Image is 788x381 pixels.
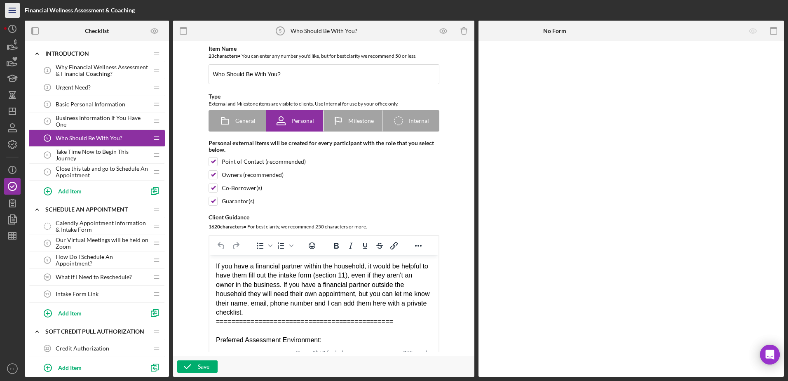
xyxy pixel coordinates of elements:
tspan: 5 [279,28,281,33]
tspan: 11 [45,292,49,296]
div: Add Item [58,183,82,199]
div: Who Should Be With You? [291,28,357,34]
div: Schedule An Appointment [45,206,148,213]
tspan: 5 [47,136,49,140]
button: Add Item [37,359,144,376]
div: For best clarity, we recommend 250 characters or more. [209,223,439,231]
button: Reveal or hide additional toolbar items [411,240,425,252]
span: General [235,118,256,124]
tspan: 6 [47,153,49,157]
div: Type [209,93,439,100]
button: Insert/edit link [387,240,401,252]
span: Take Time Now to Begin This Journey [56,148,148,162]
button: Strikethrough [373,240,387,252]
tspan: 2 [47,85,49,89]
button: 275 words [403,350,430,356]
span: Internal [409,118,429,124]
div: Guarantor(s) [222,198,254,205]
div: Client Guidance [209,214,439,221]
b: 1620 character s • [209,223,246,230]
button: Redo [229,240,243,252]
div: Owners (recommended) [222,172,284,178]
div: Bullet list [253,240,274,252]
button: ET [4,360,21,377]
span: Close this tab and go to Schedule An Appointment [56,165,148,179]
span: Intake Form Link [56,291,98,297]
div: Preferred Assessment Environment: [7,80,223,89]
div: Open Intercom Messenger [760,345,780,365]
div: Add Item [58,360,82,375]
button: Undo [214,240,228,252]
div: Numbered list [274,240,295,252]
b: Checklist [85,28,109,34]
span: Who Should Be With You? [56,135,122,141]
span: Urgent Need? [56,84,91,91]
div: ============================================== [7,62,223,71]
tspan: 4 [47,119,49,123]
button: Italic [344,240,358,252]
button: Preview as [145,22,164,40]
tspan: 7 [47,170,49,174]
span: What if I Need to Reschedule? [56,274,132,280]
tspan: 8 [47,241,49,245]
div: Co-Borrower(s) [222,185,262,191]
span: Milestone [348,118,374,124]
span: Calendly Appointment Information & Intake Form [56,220,148,233]
div: Press Alt+0 for help [285,350,357,356]
button: Add Item [37,183,144,199]
div: Personal external items will be created for every participant with the role that you select below. [209,140,439,153]
div: You can enter any number you'd like, but for best clarity we recommend 50 or less. [209,52,439,60]
b: No Form [543,28,566,34]
div: Add Item [58,305,82,321]
div: Point of Contact (recommended) [222,158,306,165]
div: Save [198,360,209,373]
span: Business Information If You Have One [56,115,148,128]
span: How Do I Schedule An Appointment? [56,254,148,267]
iframe: Rich Text Area [209,255,439,348]
div: Item Name [209,45,439,52]
span: Why Financial Wellness Assessment & Financial Coaching? [56,64,148,77]
tspan: 9 [47,258,49,262]
button: Underline [358,240,372,252]
b: Financial Wellness Assessment & Coaching [25,7,135,14]
div: External and Milestone items are visible to clients. Use Internal for use by your office only. [209,100,439,108]
body: Rich Text Area. Press ALT-0 for help. [7,7,223,297]
span: Basic Personal Information [56,101,125,108]
span: Our Virtual Meetings will be held on Zoom [56,237,148,250]
div: Soft Credit Pull Authorization [45,328,148,335]
button: Emojis [305,240,319,252]
button: Bold [329,240,343,252]
span: Personal [291,118,314,124]
tspan: 3 [47,102,49,106]
div: Press the Up and Down arrow keys to resize the editor. [430,348,439,358]
div: Introduction [45,50,148,57]
tspan: 10 [45,275,49,279]
button: Add Item [37,305,144,321]
tspan: 1 [47,68,49,73]
div: If you have a financial partner within the household, it would be helpful to have them fill out t... [7,7,223,62]
tspan: 12 [45,346,49,350]
b: 23 character s • [209,53,241,59]
button: Save [177,360,218,373]
text: ET [10,367,15,371]
span: Credit Authorization [56,345,109,352]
